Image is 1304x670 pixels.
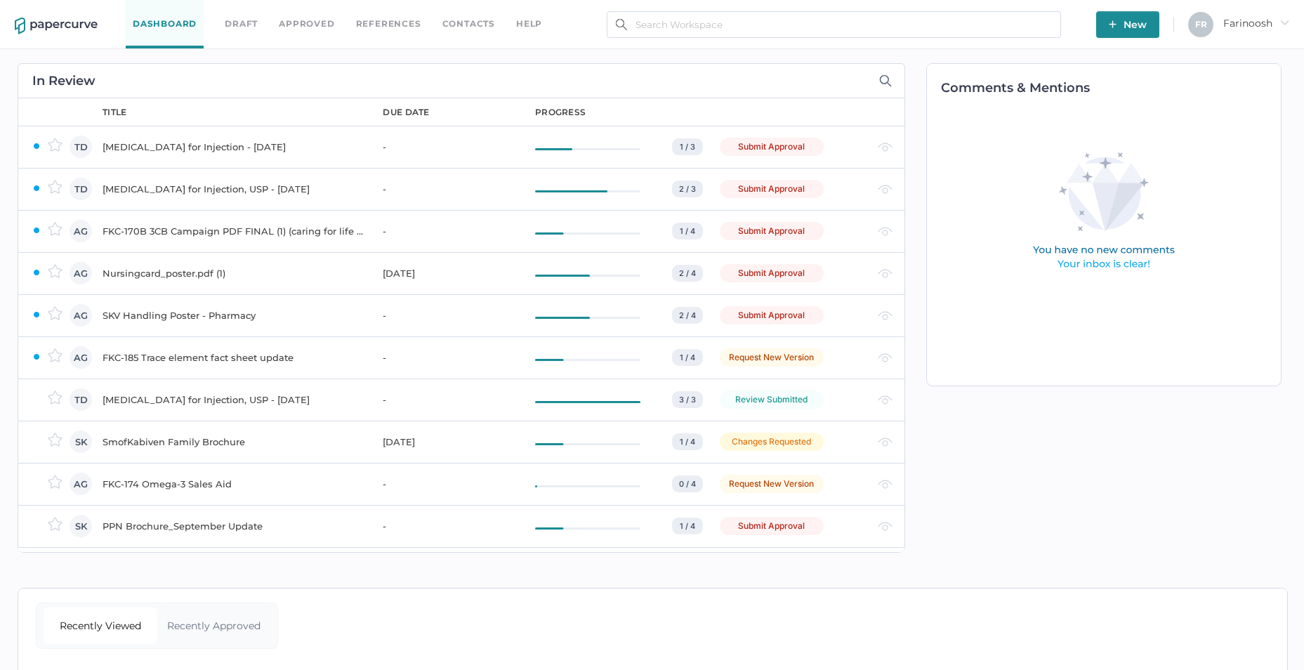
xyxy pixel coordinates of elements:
[48,348,62,362] img: star-inactive.70f2008a.svg
[70,388,92,411] div: TD
[369,126,521,168] td: -
[103,475,366,492] div: FKC-174 Omega-3 Sales Aid
[878,395,893,405] img: eye-light-gray.b6d092a5.svg
[383,106,429,119] div: due date
[103,518,366,534] div: PPN Brochure_September Update
[720,517,824,535] div: Submit Approval
[70,346,92,369] div: AG
[32,310,41,319] img: ZaPP2z7XVwAAAABJRU5ErkJggg==
[672,180,703,197] div: 2 / 3
[672,391,703,408] div: 3 / 3
[70,473,92,495] div: AG
[32,353,41,361] img: ZaPP2z7XVwAAAABJRU5ErkJggg==
[157,607,271,644] div: Recently Approved
[356,16,421,32] a: References
[103,433,366,450] div: SmofKabiven Family Brochure
[607,11,1061,38] input: Search Workspace
[70,178,92,200] div: TD
[32,268,41,277] img: ZaPP2z7XVwAAAABJRU5ErkJggg==
[878,353,893,362] img: eye-light-gray.b6d092a5.svg
[878,522,893,531] img: eye-light-gray.b6d092a5.svg
[369,547,521,589] td: -
[672,307,703,324] div: 2 / 4
[48,390,62,405] img: star-inactive.70f2008a.svg
[878,269,893,278] img: eye-light-gray.b6d092a5.svg
[1109,11,1147,38] span: New
[48,222,62,236] img: star-inactive.70f2008a.svg
[672,349,703,366] div: 1 / 4
[672,475,703,492] div: 0 / 4
[70,136,92,158] div: TD
[70,304,92,327] div: AG
[369,505,521,547] td: -
[369,336,521,379] td: -
[720,222,824,240] div: Submit Approval
[941,81,1281,94] h2: Comments & Mentions
[103,138,366,155] div: [MEDICAL_DATA] for Injection - [DATE]
[103,223,366,239] div: FKC-170B 3CB Campaign PDF FINAL (1) (caring for life removed)
[70,431,92,453] div: SK
[103,307,366,324] div: SKV Handling Poster - Pharmacy
[720,306,824,324] div: Submit Approval
[879,74,892,87] img: search-icon-expand.c6106642.svg
[1096,11,1159,38] button: New
[48,138,62,152] img: star-inactive.70f2008a.svg
[616,19,627,30] img: search.bf03fe8b.svg
[720,390,824,409] div: Review Submitted
[720,138,824,156] div: Submit Approval
[672,518,703,534] div: 1 / 4
[535,106,586,119] div: progress
[369,379,521,421] td: -
[383,265,518,282] div: [DATE]
[720,475,824,493] div: Request New Version
[878,311,893,320] img: eye-light-gray.b6d092a5.svg
[48,180,62,194] img: star-inactive.70f2008a.svg
[720,180,824,198] div: Submit Approval
[720,433,824,451] div: Changes Requested
[383,433,518,450] div: [DATE]
[48,433,62,447] img: star-inactive.70f2008a.svg
[672,433,703,450] div: 1 / 4
[1223,17,1289,29] span: Farinoosh
[369,210,521,252] td: -
[369,463,521,505] td: -
[225,16,258,32] a: Draft
[878,438,893,447] img: eye-light-gray.b6d092a5.svg
[720,348,824,367] div: Request New Version
[32,74,96,87] h2: In Review
[1279,18,1289,27] i: arrow_right
[103,180,366,197] div: [MEDICAL_DATA] for Injection, USP - [DATE]
[878,480,893,489] img: eye-light-gray.b6d092a5.svg
[672,223,703,239] div: 1 / 4
[720,264,824,282] div: Submit Approval
[103,349,366,366] div: FKC-185 Trace element fact sheet update
[103,391,366,408] div: [MEDICAL_DATA] for Injection, USP - [DATE]
[672,138,703,155] div: 1 / 3
[369,294,521,336] td: -
[516,16,542,32] div: help
[103,106,127,119] div: title
[279,16,334,32] a: Approved
[48,306,62,320] img: star-inactive.70f2008a.svg
[48,475,62,489] img: star-inactive.70f2008a.svg
[48,264,62,278] img: star-inactive.70f2008a.svg
[1109,20,1117,28] img: plus-white.e19ec114.svg
[1003,141,1205,282] img: comments-empty-state.0193fcf7.svg
[103,265,366,282] div: Nursingcard_poster.pdf (1)
[672,265,703,282] div: 2 / 4
[878,143,893,152] img: eye-light-gray.b6d092a5.svg
[44,607,157,644] div: Recently Viewed
[878,185,893,194] img: eye-light-gray.b6d092a5.svg
[369,168,521,210] td: -
[70,262,92,284] div: AG
[32,142,41,150] img: ZaPP2z7XVwAAAABJRU5ErkJggg==
[48,517,62,531] img: star-inactive.70f2008a.svg
[1195,19,1207,29] span: F R
[32,226,41,235] img: ZaPP2z7XVwAAAABJRU5ErkJggg==
[32,184,41,192] img: ZaPP2z7XVwAAAABJRU5ErkJggg==
[442,16,495,32] a: Contacts
[70,515,92,537] div: SK
[878,227,893,236] img: eye-light-gray.b6d092a5.svg
[15,18,98,34] img: papercurve-logo-colour.7244d18c.svg
[70,220,92,242] div: AG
